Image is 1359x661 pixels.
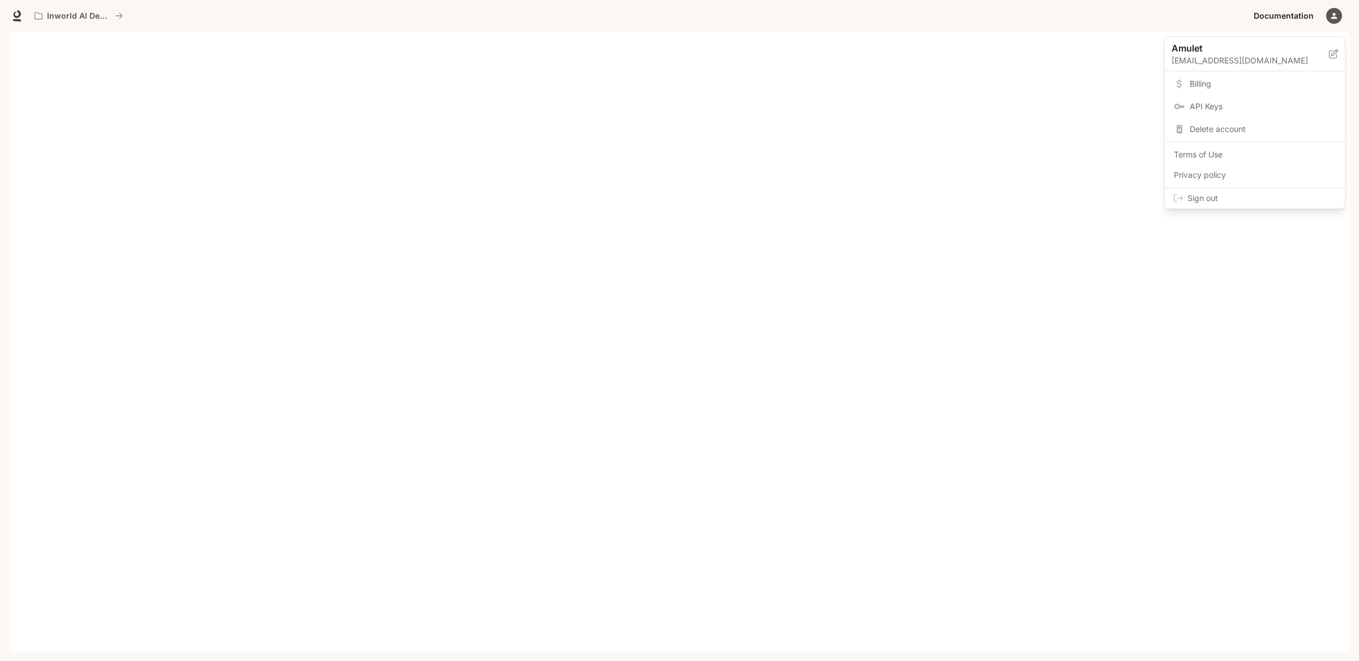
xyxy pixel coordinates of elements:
span: Billing [1190,78,1336,89]
div: Sign out [1165,188,1345,208]
div: Amulet[EMAIL_ADDRESS][DOMAIN_NAME] [1165,37,1345,71]
a: Billing [1167,74,1343,94]
span: Sign out [1187,193,1336,204]
p: Amulet [1172,41,1311,55]
a: API Keys [1167,96,1343,117]
a: Terms of Use [1167,144,1343,165]
a: Privacy policy [1167,165,1343,185]
span: API Keys [1190,101,1336,112]
div: Delete account [1167,119,1343,139]
span: Privacy policy [1174,169,1336,181]
span: Delete account [1190,123,1336,135]
p: [EMAIL_ADDRESS][DOMAIN_NAME] [1172,55,1329,66]
span: Terms of Use [1174,149,1336,160]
